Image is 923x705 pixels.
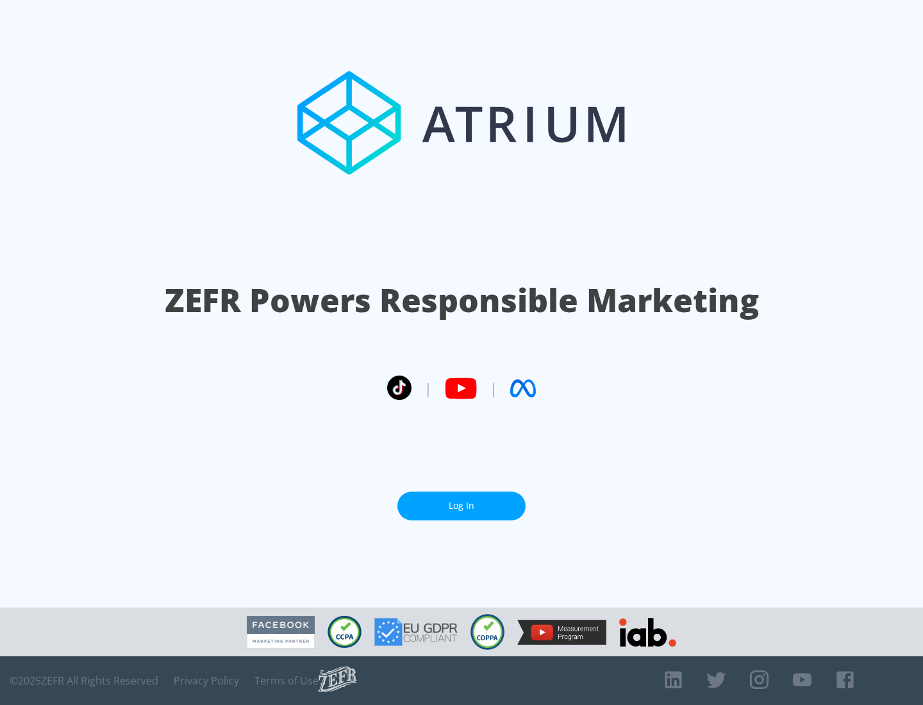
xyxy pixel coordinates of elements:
img: Facebook Marketing Partner [247,616,315,649]
img: GDPR Compliant [374,618,458,646]
img: IAB [619,618,676,647]
a: Privacy Policy [174,674,239,687]
span: | [490,379,497,398]
img: COPPA Compliant [470,614,504,650]
img: CCPA Compliant [328,616,362,648]
span: © 2025 ZEFR All Rights Reserved [10,674,158,687]
a: Terms of Use [254,674,319,687]
span: | [424,379,432,398]
h1: ZEFR Powers Responsible Marketing [165,278,759,322]
img: YouTube Measurement Program [517,620,606,645]
a: Log In [397,492,526,520]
